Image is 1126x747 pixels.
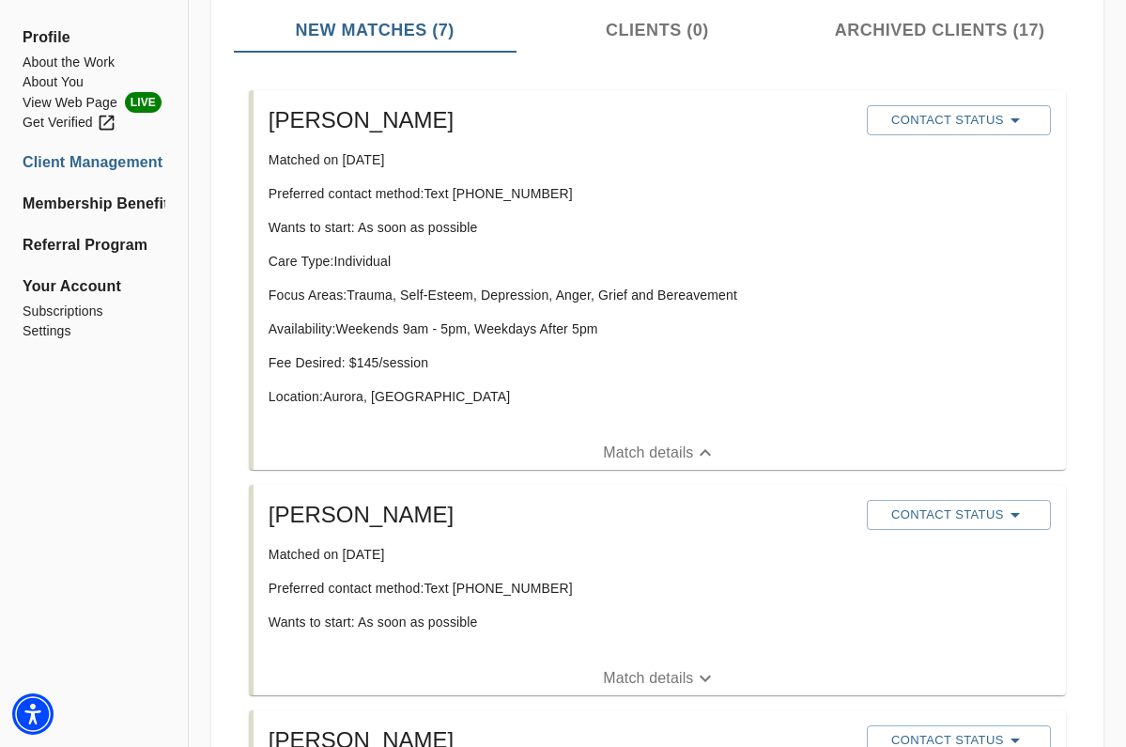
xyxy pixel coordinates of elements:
a: Get Verified [23,113,165,132]
span: New Matches (7) [245,18,505,43]
p: Match details [603,442,693,464]
p: Matched on [DATE] [269,545,852,564]
h5: [PERSON_NAME] [269,105,852,135]
p: Preferred contact method: Text [PHONE_NUMBER] [269,184,852,203]
button: Contact Status [867,105,1051,135]
p: Focus Areas: Trauma, Self-Esteem, Depression, Anger, Grief and Bereavement [269,286,852,304]
p: Location: Aurora, [GEOGRAPHIC_DATA] [269,387,852,406]
div: Accessibility Menu [12,693,54,735]
span: Contact Status [876,109,1041,132]
button: Contact Status [867,500,1051,530]
a: Membership Benefits [23,193,165,215]
span: Archived Clients (17) [810,18,1070,43]
button: Match details [254,436,1066,470]
p: Matched on [DATE] [269,150,852,169]
a: Subscriptions [23,302,165,321]
li: View Web Page [23,92,165,113]
span: Your Account [23,275,165,298]
button: Match details [254,661,1066,695]
span: Profile [23,26,165,49]
a: About the Work [23,53,165,72]
p: Preferred contact method: Text [PHONE_NUMBER] [269,579,852,598]
p: Availability: Weekends 9am - 5pm, Weekdays After 5pm [269,319,852,338]
p: Match details [603,667,693,690]
p: Wants to start: As soon as possible [269,613,852,631]
h5: [PERSON_NAME] [269,500,852,530]
span: Clients (0) [528,18,788,43]
a: Client Management [23,151,165,174]
a: Referral Program [23,234,165,257]
a: View Web PageLIVE [23,92,165,113]
p: Fee Desired: $ 145 /session [269,353,852,372]
p: Wants to start: As soon as possible [269,218,852,237]
a: Settings [23,321,165,341]
div: Get Verified [23,113,116,132]
a: About You [23,72,165,92]
span: Contact Status [876,504,1041,526]
span: LIVE [125,92,162,113]
p: Care Type: Individual [269,252,852,271]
